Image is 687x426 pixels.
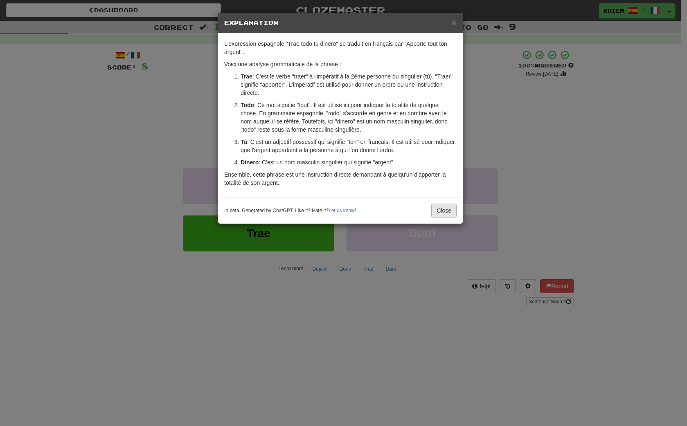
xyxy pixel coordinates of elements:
[224,40,457,56] p: L'expression espagnole "Trae todo tu dinero" se traduit en français par "Apporte tout ton argent".
[241,138,457,154] p: : C'est un adjectif possessif qui signifie "ton" en français. Il est utilisé pour indiquer que l'...
[224,19,457,27] h5: Explanation
[452,18,457,27] button: Close
[241,101,457,134] p: : Ce mot signifie "tout". Il est utilisé ici pour indiquer la totalité de quelque chose. En gramm...
[241,139,247,145] strong: Tu
[452,18,457,27] span: ×
[241,102,254,108] strong: Todo
[241,72,457,97] p: : C'est le verbe "traer" à l'impératif à la 2ème personne du singulier (tú). "Traer" signifie "ap...
[241,73,252,80] strong: Trae
[241,159,259,166] strong: Dinero
[241,158,457,166] p: : C'est un nom masculin singulier qui signifie "argent".
[431,204,457,217] button: Close
[329,208,354,213] a: Let us know
[224,170,457,187] p: Ensemble, cette phrase est une instruction directe demandant à quelqu'un d'apporter la totalité d...
[224,60,457,68] p: Voici une analyse grammaticale de la phrase :
[224,207,356,214] small: In beta. Generated by ChatGPT. Like it? Hate it? !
